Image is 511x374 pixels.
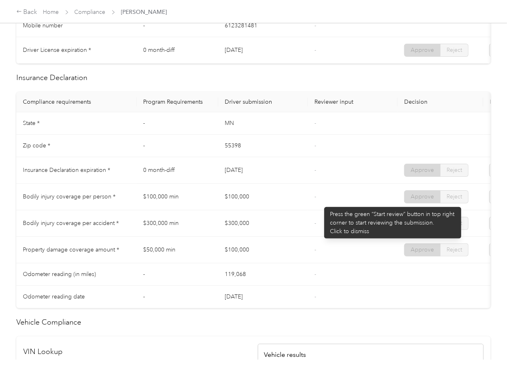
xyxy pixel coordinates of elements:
td: State * [16,112,137,135]
span: - [314,293,316,300]
td: - [137,135,218,157]
td: - [137,15,218,37]
th: Program Requirements [137,92,218,112]
span: Odometer reading date [23,293,85,300]
span: Driver License expiration * [23,47,91,53]
iframe: Everlance-gr Chat Button Frame [465,328,511,374]
span: - [314,47,316,53]
span: - [314,120,316,127]
td: $100,000 [218,184,308,210]
span: Reject [447,167,462,174]
span: - [314,271,316,278]
th: Reviewer input [308,92,398,112]
a: Compliance [75,9,106,16]
span: Reject [447,47,462,53]
th: Compliance requirements [16,92,137,112]
td: Property damage coverage amount * [16,237,137,263]
span: Bodily injury coverage per accident * [23,220,119,227]
span: - [314,220,316,227]
span: Insurance Declaration expiration * [23,167,110,174]
td: $100,000 [218,237,308,263]
h4: Vehicle results [264,350,478,360]
span: [PERSON_NAME] [121,8,167,16]
td: $300,000 min [137,210,218,237]
td: Zip code * [16,135,137,157]
span: Reject [447,193,462,200]
span: Approve [411,246,434,253]
td: MN [218,112,308,135]
span: Property damage coverage amount * [23,246,119,253]
td: Mobile number [16,15,137,37]
a: Home [43,9,59,16]
td: - [137,263,218,286]
td: Odometer reading date [16,286,137,308]
td: 0 month-diff [137,37,218,64]
span: Approve [411,167,434,174]
td: $300,000 [218,210,308,237]
span: - [314,193,316,200]
div: Back [16,7,38,17]
span: - [314,167,316,174]
td: 55398 [218,135,308,157]
td: 6123281481 [218,15,308,37]
td: [DATE] [218,286,308,308]
span: State * [23,120,40,127]
td: [DATE] [218,37,308,64]
td: - [137,112,218,135]
th: Decision [398,92,483,112]
span: - [314,246,316,253]
td: 0 month-diff [137,157,218,184]
span: Zip code * [23,142,50,149]
span: Reject [447,220,462,227]
td: Bodily injury coverage per person * [16,184,137,210]
h2: Vehicle Compliance [16,317,491,328]
span: Approve [411,193,434,200]
h2: Insurance Declaration [16,72,491,83]
h2: VIN Lookup [24,346,250,357]
td: Odometer reading (in miles) [16,263,137,286]
span: Reject [447,246,462,253]
span: Approve [411,47,434,53]
td: Bodily injury coverage per accident * [16,210,137,237]
td: - [137,286,218,308]
span: Bodily injury coverage per person * [23,193,115,200]
span: - [314,142,316,149]
td: Driver License expiration * [16,37,137,64]
td: $50,000 min [137,237,218,263]
td: [DATE] [218,157,308,184]
td: $100,000 min [137,184,218,210]
span: Approve [411,220,434,227]
td: 119,068 [218,263,308,286]
span: Mobile number [23,22,63,29]
td: Insurance Declaration expiration * [16,157,137,184]
span: - [314,22,316,29]
th: Driver submission [218,92,308,112]
span: Odometer reading (in miles) [23,271,96,278]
